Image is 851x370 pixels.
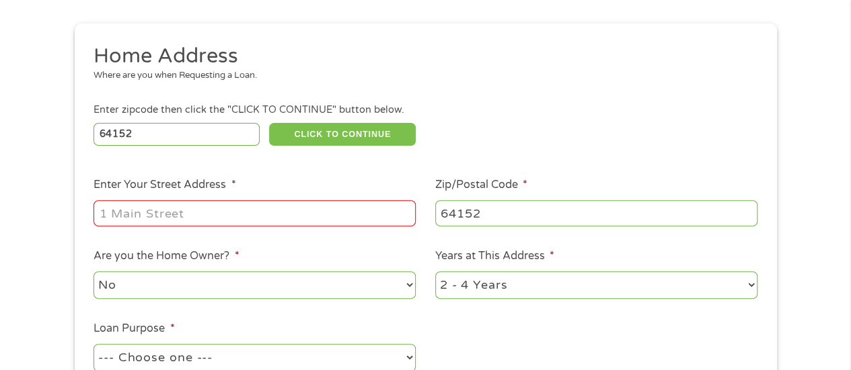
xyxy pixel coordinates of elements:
[435,178,527,192] label: Zip/Postal Code
[94,322,174,336] label: Loan Purpose
[94,103,757,118] div: Enter zipcode then click the "CLICK TO CONTINUE" button below.
[94,123,260,146] input: Enter Zipcode (e.g 01510)
[94,178,235,192] label: Enter Your Street Address
[94,200,416,226] input: 1 Main Street
[269,123,416,146] button: CLICK TO CONTINUE
[94,69,747,83] div: Where are you when Requesting a Loan.
[435,249,554,263] label: Years at This Address
[94,249,239,263] label: Are you the Home Owner?
[94,43,747,70] h2: Home Address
